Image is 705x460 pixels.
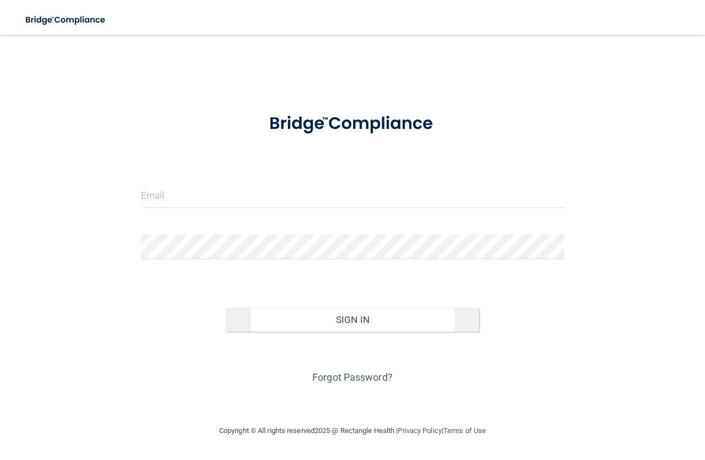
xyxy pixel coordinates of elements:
div: Copyright © All rights reserved 2025 @ Rectangle Health | | [151,413,554,448]
button: Sign In [226,308,480,332]
a: Forgot Password? [312,371,393,383]
input: Email [141,183,564,208]
img: bridge_compliance_login_screen.278c3ca4.svg [251,101,454,146]
a: Terms of Use [443,426,486,435]
img: bridge_compliance_login_screen.278c3ca4.svg [17,9,116,31]
a: Privacy Policy [398,426,441,435]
